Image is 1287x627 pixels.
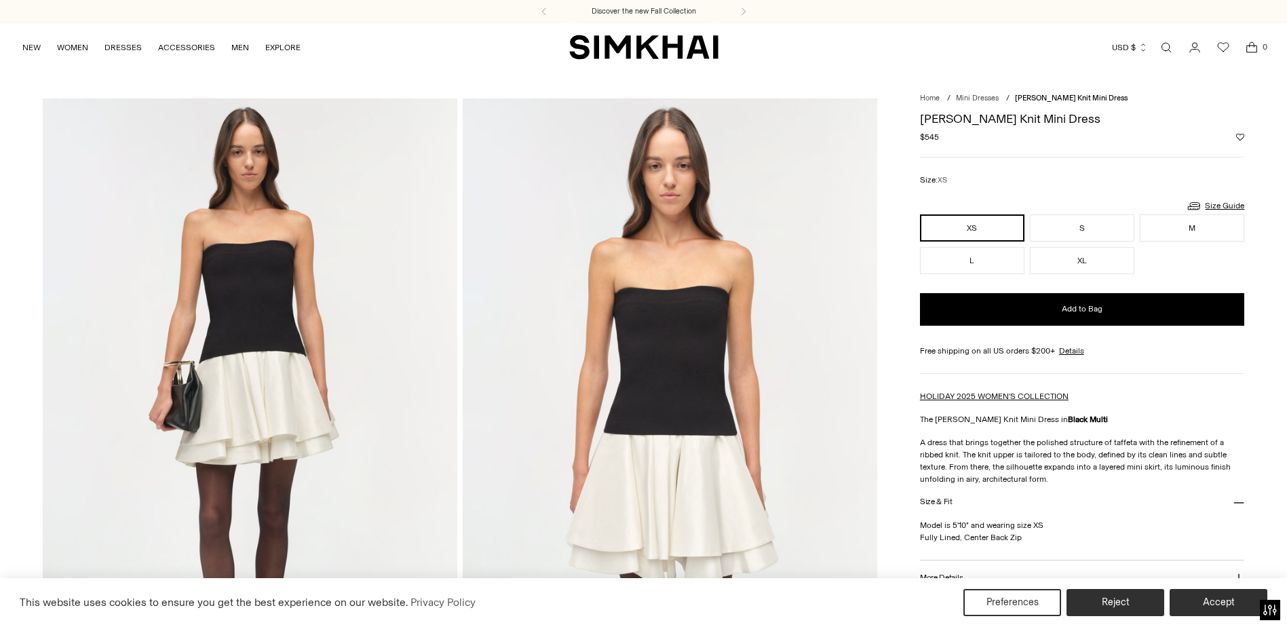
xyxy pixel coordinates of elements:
[231,33,249,62] a: MEN
[920,247,1024,274] button: L
[1181,34,1208,61] a: Go to the account page
[956,94,999,102] a: Mini Dresses
[1153,34,1180,61] a: Open search modal
[1067,589,1164,616] button: Reject
[592,6,696,17] a: Discover the new Fall Collection
[920,573,963,582] h3: More Details
[920,413,1245,425] p: The [PERSON_NAME] Knit Mini Dress in
[920,497,953,506] h3: Size & Fit
[963,589,1061,616] button: Preferences
[265,33,301,62] a: EXPLORE
[569,34,718,60] a: SIMKHAI
[1259,41,1271,53] span: 0
[920,345,1245,357] div: Free shipping on all US orders $200+
[22,33,41,62] a: NEW
[1186,197,1244,214] a: Size Guide
[920,519,1245,544] p: Model is 5'10" and wearing size XS Fully Lined, Center Back Zip
[920,113,1245,125] h1: [PERSON_NAME] Knit Mini Dress
[920,293,1245,326] button: Add to Bag
[57,33,88,62] a: WOMEN
[920,131,939,143] span: $545
[1238,34,1265,61] a: Open cart modal
[947,93,950,104] div: /
[920,392,1069,401] a: HOLIDAY 2025 WOMEN'S COLLECTION
[1170,589,1267,616] button: Accept
[920,436,1245,485] p: A dress that brings together the polished structure of taffeta with the refinement of a ribbed kn...
[158,33,215,62] a: ACCESSORIES
[1068,415,1108,424] strong: Black Multi
[938,176,947,185] span: XS
[408,592,478,613] a: Privacy Policy (opens in a new tab)
[1210,34,1237,61] a: Wishlist
[1112,33,1148,62] button: USD $
[920,485,1245,520] button: Size & Fit
[1030,247,1134,274] button: XL
[1140,214,1244,242] button: M
[1030,214,1134,242] button: S
[1236,133,1244,141] button: Add to Wishlist
[920,560,1245,595] button: More Details
[920,93,1245,104] nav: breadcrumbs
[920,174,947,187] label: Size:
[1006,93,1010,104] div: /
[1062,303,1102,315] span: Add to Bag
[920,94,940,102] a: Home
[104,33,142,62] a: DRESSES
[20,596,408,609] span: This website uses cookies to ensure you get the best experience on our website.
[920,214,1024,242] button: XS
[1015,94,1128,102] span: [PERSON_NAME] Knit Mini Dress
[1059,345,1084,357] a: Details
